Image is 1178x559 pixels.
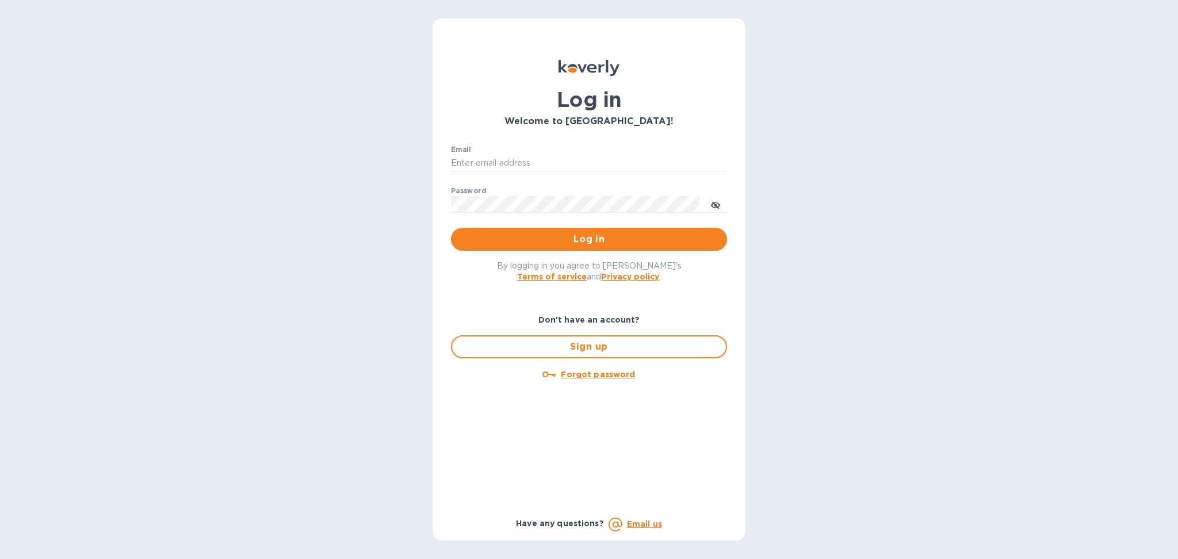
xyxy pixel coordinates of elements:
[497,261,682,281] span: By logging in you agree to [PERSON_NAME]'s and .
[516,519,604,528] b: Have any questions?
[451,187,486,194] label: Password
[451,116,727,127] h3: Welcome to [GEOGRAPHIC_DATA]!
[451,87,727,112] h1: Log in
[627,519,662,529] a: Email us
[460,232,718,246] span: Log in
[461,340,717,354] span: Sign up
[704,193,727,216] button: toggle password visibility
[451,146,471,153] label: Email
[451,335,727,358] button: Sign up
[601,272,659,281] a: Privacy policy
[451,228,727,251] button: Log in
[451,155,727,172] input: Enter email address
[561,370,635,379] u: Forgot password
[517,272,587,281] a: Terms of service
[538,315,640,324] b: Don't have an account?
[559,60,619,76] img: Koverly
